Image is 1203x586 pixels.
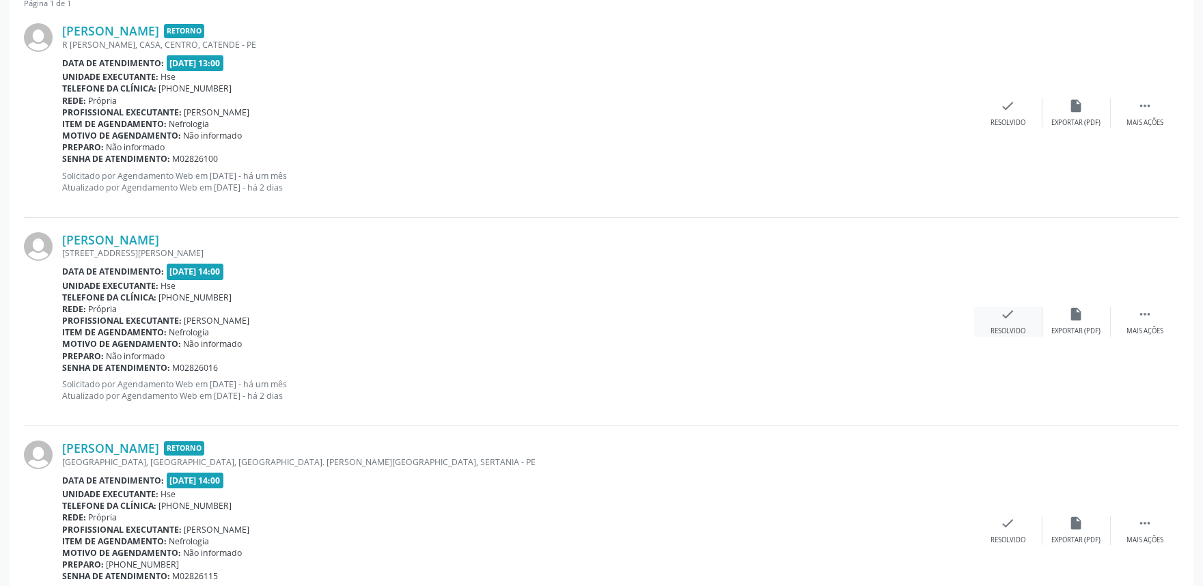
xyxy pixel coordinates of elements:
[62,378,974,402] p: Solicitado por Agendamento Web em [DATE] - há um mês Atualizado por Agendamento Web em [DATE] - h...
[62,350,104,362] b: Preparo:
[1137,307,1152,322] i: 
[1069,516,1084,531] i: insert_drive_file
[62,266,164,277] b: Data de atendimento:
[161,71,176,83] span: Hse
[161,488,176,500] span: Hse
[159,83,232,94] span: [PHONE_NUMBER]
[62,512,86,523] b: Rede:
[62,57,164,69] b: Data de atendimento:
[164,24,204,38] span: Retorno
[89,303,117,315] span: Própria
[167,55,224,71] span: [DATE] 13:00
[169,118,210,130] span: Nefrologia
[184,547,243,559] span: Não informado
[173,362,219,374] span: M02826016
[164,441,204,456] span: Retorno
[62,456,974,468] div: [GEOGRAPHIC_DATA], [GEOGRAPHIC_DATA], [GEOGRAPHIC_DATA]. [PERSON_NAME][GEOGRAPHIC_DATA], SERTANIA...
[184,338,243,350] span: Não informado
[62,95,86,107] b: Rede:
[62,475,164,486] b: Data de atendimento:
[1137,516,1152,531] i: 
[62,362,170,374] b: Senha de atendimento:
[167,264,224,279] span: [DATE] 14:00
[62,547,181,559] b: Motivo de agendamento:
[991,535,1025,545] div: Resolvido
[107,559,180,570] span: [PHONE_NUMBER]
[1069,307,1084,322] i: insert_drive_file
[991,118,1025,128] div: Resolvido
[62,441,159,456] a: [PERSON_NAME]
[184,315,250,326] span: [PERSON_NAME]
[62,247,974,259] div: [STREET_ADDRESS][PERSON_NAME]
[62,130,181,141] b: Motivo de agendamento:
[62,326,167,338] b: Item de agendamento:
[24,232,53,261] img: img
[1126,535,1163,545] div: Mais ações
[167,473,224,488] span: [DATE] 14:00
[1126,326,1163,336] div: Mais ações
[62,23,159,38] a: [PERSON_NAME]
[1001,98,1016,113] i: check
[62,153,170,165] b: Senha de atendimento:
[24,23,53,52] img: img
[62,338,181,350] b: Motivo de agendamento:
[184,130,243,141] span: Não informado
[1001,516,1016,531] i: check
[107,141,165,153] span: Não informado
[62,292,156,303] b: Telefone da clínica:
[169,535,210,547] span: Nefrologia
[991,326,1025,336] div: Resolvido
[184,524,250,535] span: [PERSON_NAME]
[173,570,219,582] span: M02826115
[161,280,176,292] span: Hse
[62,71,158,83] b: Unidade executante:
[62,315,182,326] b: Profissional executante:
[62,559,104,570] b: Preparo:
[1069,98,1084,113] i: insert_drive_file
[159,292,232,303] span: [PHONE_NUMBER]
[62,83,156,94] b: Telefone da clínica:
[62,107,182,118] b: Profissional executante:
[159,500,232,512] span: [PHONE_NUMBER]
[173,153,219,165] span: M02826100
[1052,535,1101,545] div: Exportar (PDF)
[89,512,117,523] span: Própria
[24,441,53,469] img: img
[107,350,165,362] span: Não informado
[62,39,974,51] div: R [PERSON_NAME], CASA, CENTRO, CATENDE - PE
[169,326,210,338] span: Nefrologia
[1052,118,1101,128] div: Exportar (PDF)
[62,232,159,247] a: [PERSON_NAME]
[62,141,104,153] b: Preparo:
[1052,326,1101,336] div: Exportar (PDF)
[62,170,974,193] p: Solicitado por Agendamento Web em [DATE] - há um mês Atualizado por Agendamento Web em [DATE] - h...
[1001,307,1016,322] i: check
[62,570,170,582] b: Senha de atendimento:
[62,488,158,500] b: Unidade executante:
[62,118,167,130] b: Item de agendamento:
[1137,98,1152,113] i: 
[62,500,156,512] b: Telefone da clínica:
[184,107,250,118] span: [PERSON_NAME]
[62,535,167,547] b: Item de agendamento:
[62,303,86,315] b: Rede:
[89,95,117,107] span: Própria
[62,524,182,535] b: Profissional executante:
[62,280,158,292] b: Unidade executante:
[1126,118,1163,128] div: Mais ações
